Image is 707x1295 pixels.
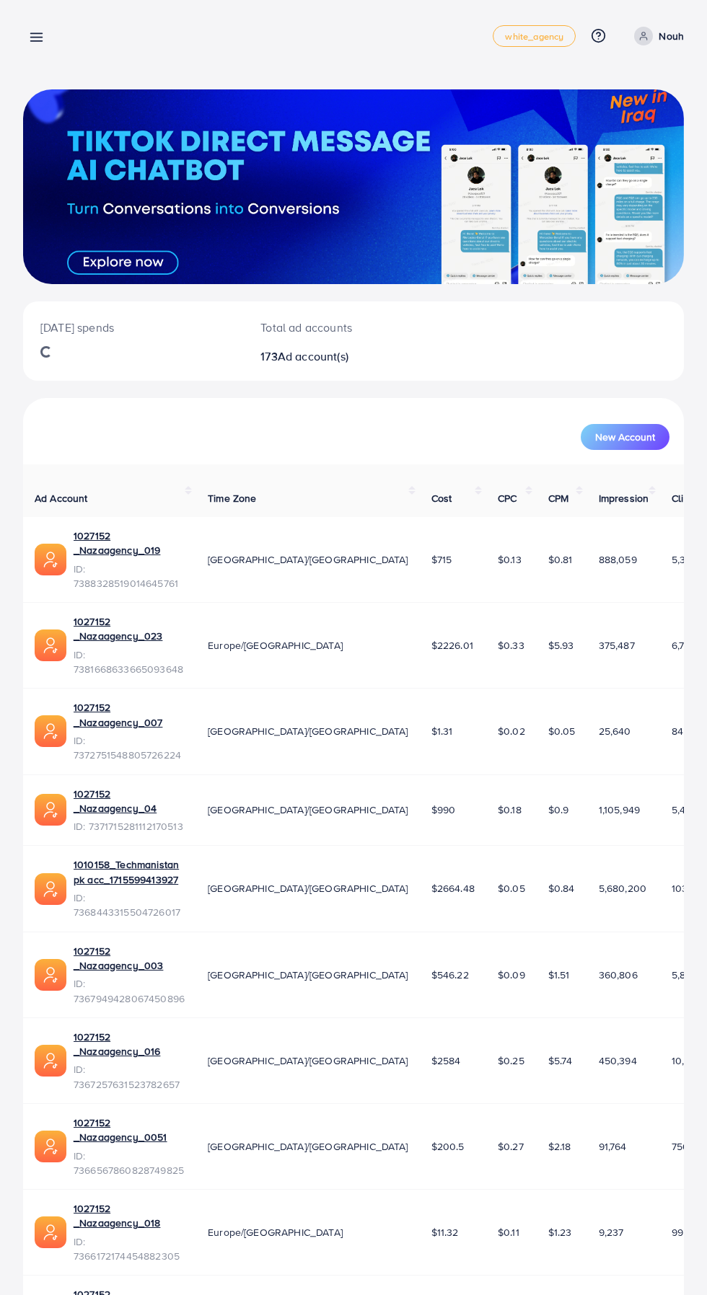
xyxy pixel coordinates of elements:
img: ic-ads-acc.e4c84228.svg [35,794,66,826]
span: Ad Account [35,491,88,505]
span: $715 [431,552,452,567]
span: ID: 7366567860828749825 [74,1149,185,1178]
span: $0.25 [498,1053,524,1068]
span: 103,915 [672,881,706,896]
span: ID: 7388328519014645761 [74,562,185,591]
span: [GEOGRAPHIC_DATA]/[GEOGRAPHIC_DATA] [208,552,408,567]
span: ID: 7366172174454882305 [74,1234,185,1264]
span: [GEOGRAPHIC_DATA]/[GEOGRAPHIC_DATA] [208,724,408,738]
span: CPM [548,491,568,505]
img: ic-ads-acc.e4c84228.svg [35,873,66,905]
span: 5,490 [672,803,698,817]
span: $200.5 [431,1139,465,1154]
span: Cost [431,491,452,505]
span: ID: 7381668633665093648 [74,647,185,677]
span: $0.05 [498,881,525,896]
a: 1027152 _Nazaagency_016 [74,1030,185,1059]
span: $0.84 [548,881,575,896]
img: ic-ads-acc.e4c84228.svg [35,959,66,991]
span: 888,059 [599,552,637,567]
span: 10,416 [672,1053,700,1068]
span: $0.27 [498,1139,524,1154]
a: 1027152 _Nazaagency_018 [74,1201,185,1231]
span: $0.9 [548,803,569,817]
span: $990 [431,803,456,817]
span: $2.18 [548,1139,571,1154]
span: 99 [672,1225,683,1239]
a: 1010158_Techmanistan pk acc_1715599413927 [74,857,185,887]
a: 1027152 _Nazaagency_007 [74,700,185,730]
img: ic-ads-acc.e4c84228.svg [35,715,66,747]
span: 9,237 [599,1225,624,1239]
span: $2226.01 [431,638,473,653]
span: ID: 7368443315504726017 [74,890,185,920]
span: [GEOGRAPHIC_DATA]/[GEOGRAPHIC_DATA] [208,803,408,817]
span: $11.32 [431,1225,459,1239]
h2: 173 [260,350,391,363]
img: ic-ads-acc.e4c84228.svg [35,1216,66,1248]
span: $1.51 [548,968,570,982]
span: 750 [672,1139,689,1154]
span: $0.13 [498,552,522,567]
span: 375,487 [599,638,635,653]
a: 1027152 _Nazaagency_0051 [74,1115,185,1145]
span: Clicks [672,491,699,505]
span: white_agency [505,32,563,41]
span: $5.74 [548,1053,573,1068]
span: ID: 7372751548805726224 [74,733,185,763]
span: ID: 7367257631523782657 [74,1062,185,1092]
img: ic-ads-acc.e4c84228.svg [35,1045,66,1077]
span: CPC [498,491,517,505]
span: $2664.48 [431,881,475,896]
span: $0.05 [548,724,576,738]
span: Impression [599,491,649,505]
span: $1.31 [431,724,453,738]
span: 25,640 [599,724,631,738]
span: 5,313 [672,552,695,567]
p: Total ad accounts [260,319,391,336]
span: $0.81 [548,552,573,567]
span: 1,105,949 [599,803,640,817]
span: 360,806 [599,968,638,982]
span: 91,764 [599,1139,627,1154]
span: Ad account(s) [278,348,348,364]
img: ic-ads-acc.e4c84228.svg [35,629,66,661]
a: white_agency [493,25,576,47]
span: Europe/[GEOGRAPHIC_DATA] [208,1225,343,1239]
img: ic-ads-acc.e4c84228.svg [35,1131,66,1162]
span: $0.33 [498,638,524,653]
span: Europe/[GEOGRAPHIC_DATA] [208,638,343,653]
span: $2584 [431,1053,461,1068]
p: Nouh [659,27,684,45]
span: [GEOGRAPHIC_DATA]/[GEOGRAPHIC_DATA] [208,1139,408,1154]
span: 450,394 [599,1053,637,1068]
a: 1027152 _Nazaagency_003 [74,944,185,973]
a: 1027152 _Nazaagency_023 [74,614,185,644]
span: Time Zone [208,491,256,505]
span: New Account [595,432,655,442]
span: $5.93 [548,638,574,653]
a: 1027152 _Nazaagency_04 [74,787,185,816]
span: $0.11 [498,1225,519,1239]
span: $0.09 [498,968,525,982]
button: New Account [581,424,669,450]
span: [GEOGRAPHIC_DATA]/[GEOGRAPHIC_DATA] [208,1053,408,1068]
span: ID: 7371715281112170513 [74,819,185,834]
p: [DATE] spends [40,319,226,336]
img: ic-ads-acc.e4c84228.svg [35,544,66,575]
span: 5,827 [672,968,697,982]
span: $0.18 [498,803,522,817]
span: $1.23 [548,1225,572,1239]
a: Nouh [628,27,684,45]
span: 6,718 [672,638,694,653]
span: 84 [672,724,683,738]
span: [GEOGRAPHIC_DATA]/[GEOGRAPHIC_DATA] [208,968,408,982]
span: 5,680,200 [599,881,646,896]
span: $546.22 [431,968,469,982]
span: [GEOGRAPHIC_DATA]/[GEOGRAPHIC_DATA] [208,881,408,896]
a: 1027152 _Nazaagency_019 [74,529,185,558]
span: ID: 7367949428067450896 [74,976,185,1006]
span: $0.02 [498,724,525,738]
